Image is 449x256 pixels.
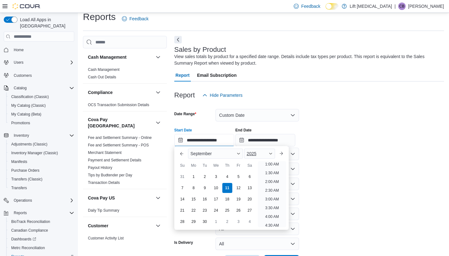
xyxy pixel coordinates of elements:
[189,172,199,182] div: day-1
[188,149,243,159] div: Button. Open the month selector. September is currently selected.
[174,91,195,99] h3: Report
[14,86,27,91] span: Catalog
[211,194,221,204] div: day-17
[210,92,243,98] span: Hide Parameters
[211,172,221,182] div: day-3
[234,160,244,170] div: Fr
[14,133,29,138] span: Inventory
[350,2,392,10] p: Lift [MEDICAL_DATA]
[200,89,245,101] button: Hide Parameters
[83,11,116,23] h1: Reports
[9,235,74,243] span: Dashboards
[88,89,153,96] button: Compliance
[88,180,120,185] a: Transaction Details
[200,183,210,193] div: day-9
[9,93,74,101] span: Classification (Classic)
[88,135,152,140] a: Fee and Settlement Summary - Online
[200,172,210,182] div: day-2
[11,103,46,108] span: My Catalog (Classic)
[1,45,77,54] button: Home
[9,235,39,243] a: Dashboards
[234,217,244,227] div: day-3
[6,149,77,157] button: Inventory Manager (Classic)
[215,109,299,121] button: Custom Date
[290,181,295,186] button: Open list of options
[1,196,77,205] button: Operations
[88,165,112,170] a: Payout History
[263,213,281,220] li: 4:00 AM
[11,46,26,54] a: Home
[247,151,256,156] span: 2025
[197,69,237,81] span: Email Subscription
[88,67,119,72] a: Cash Management
[88,158,141,162] a: Payment and Settlement Details
[11,112,41,117] span: My Catalog (Beta)
[189,205,199,215] div: day-22
[234,205,244,215] div: day-26
[290,151,295,156] button: Open list of options
[9,218,53,225] a: BioTrack Reconciliation
[14,210,27,215] span: Reports
[88,89,113,96] h3: Compliance
[398,2,406,10] div: Clarence Barr
[11,150,58,155] span: Inventory Manager (Classic)
[9,102,74,109] span: My Catalog (Classic)
[9,227,51,234] a: Canadian Compliance
[263,187,281,194] li: 2:30 AM
[9,111,44,118] a: My Catalog (Beta)
[6,166,77,175] button: Purchase Orders
[234,194,244,204] div: day-19
[154,194,162,202] button: Cova Pay US
[11,121,30,126] span: Promotions
[6,226,77,235] button: Canadian Compliance
[258,161,286,227] ul: Time
[290,166,295,171] button: Open list of options
[14,73,32,78] span: Customers
[6,184,77,192] button: Transfers
[11,159,27,164] span: Manifests
[244,149,275,159] div: Button. Open the year selector. 2025 is currently selected.
[14,198,32,203] span: Operations
[6,110,77,119] button: My Catalog (Beta)
[263,169,281,177] li: 1:30 AM
[11,245,45,250] span: Metrc Reconciliation
[9,184,29,192] a: Transfers
[1,71,77,80] button: Customers
[83,101,167,111] div: Compliance
[9,140,74,148] span: Adjustments (Classic)
[11,94,49,99] span: Classification (Classic)
[88,54,127,60] h3: Cash Management
[11,132,74,139] span: Inventory
[326,3,339,10] input: Dark Mode
[11,197,35,204] button: Operations
[11,132,31,139] button: Inventory
[177,171,255,227] div: September, 2025
[222,172,232,182] div: day-4
[263,160,281,168] li: 1:00 AM
[1,209,77,217] button: Reports
[211,183,221,193] div: day-10
[88,75,116,79] a: Cash Out Details
[245,217,255,227] div: day-4
[276,149,286,159] button: Next month
[189,160,199,170] div: Mo
[11,46,74,54] span: Home
[234,172,244,182] div: day-5
[9,244,74,252] span: Metrc Reconciliation
[12,3,41,9] img: Cova
[177,183,187,193] div: day-7
[263,195,281,203] li: 3:00 AM
[9,111,74,118] span: My Catalog (Beta)
[9,218,74,225] span: BioTrack Reconciliation
[1,58,77,67] button: Users
[129,16,148,22] span: Feedback
[88,150,122,155] a: Merchant Statement
[83,207,167,217] div: Cova Pay US
[6,235,77,244] a: Dashboards
[6,217,77,226] button: BioTrack Reconciliation
[11,219,50,224] span: BioTrack Reconciliation
[11,209,29,217] button: Reports
[9,158,30,165] a: Manifests
[88,173,132,177] a: Tips by Budtender per Day
[394,2,396,10] p: |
